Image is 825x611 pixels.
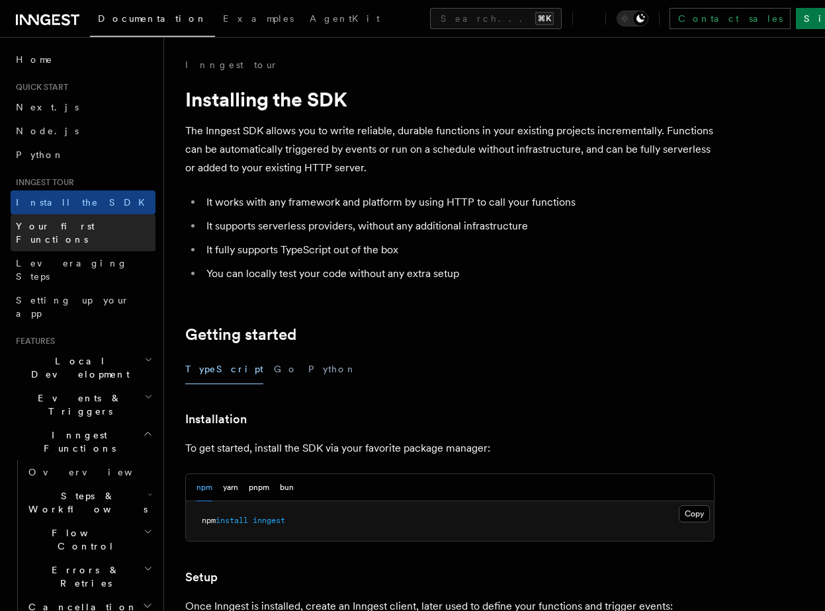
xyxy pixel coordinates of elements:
[23,526,144,553] span: Flow Control
[185,325,296,344] a: Getting started
[11,143,155,167] a: Python
[16,258,128,282] span: Leveraging Steps
[253,516,285,525] span: inngest
[23,558,155,595] button: Errors & Retries
[16,53,53,66] span: Home
[11,95,155,119] a: Next.js
[16,197,153,208] span: Install the SDK
[202,265,715,283] li: You can locally test your code without any extra setup
[16,221,95,245] span: Your first Functions
[280,474,294,501] button: bun
[23,460,155,484] a: Overview
[11,48,155,71] a: Home
[11,214,155,251] a: Your first Functions
[185,58,278,71] a: Inngest tour
[28,467,165,477] span: Overview
[11,251,155,288] a: Leveraging Steps
[11,82,68,93] span: Quick start
[202,241,715,259] li: It fully supports TypeScript out of the box
[202,217,715,235] li: It supports serverless providers, without any additional infrastructure
[216,516,248,525] span: install
[23,563,144,590] span: Errors & Retries
[310,13,380,24] span: AgentKit
[23,484,155,521] button: Steps & Workflows
[11,336,55,346] span: Features
[215,4,302,36] a: Examples
[302,4,388,36] a: AgentKit
[308,354,357,384] button: Python
[11,423,155,460] button: Inngest Functions
[430,8,562,29] button: Search...⌘K
[16,149,64,160] span: Python
[185,439,715,458] p: To get started, install the SDK via your favorite package manager:
[617,11,648,26] button: Toggle dark mode
[11,288,155,325] a: Setting up your app
[185,568,218,587] a: Setup
[23,489,148,516] span: Steps & Workflows
[185,354,263,384] button: TypeScript
[274,354,298,384] button: Go
[90,4,215,37] a: Documentation
[679,505,710,522] button: Copy
[11,119,155,143] a: Node.js
[223,474,238,501] button: yarn
[249,474,269,501] button: pnpm
[16,295,130,319] span: Setting up your app
[202,193,715,212] li: It works with any framework and platform by using HTTP to call your functions
[23,521,155,558] button: Flow Control
[11,428,143,455] span: Inngest Functions
[223,13,294,24] span: Examples
[16,126,79,136] span: Node.js
[196,474,212,501] button: npm
[535,12,554,25] kbd: ⌘K
[98,13,207,24] span: Documentation
[11,391,144,418] span: Events & Triggers
[185,122,715,177] p: The Inngest SDK allows you to write reliable, durable functions in your existing projects increme...
[11,190,155,214] a: Install the SDK
[11,349,155,386] button: Local Development
[11,177,74,188] span: Inngest tour
[11,354,144,381] span: Local Development
[11,386,155,423] button: Events & Triggers
[185,87,715,111] h1: Installing the SDK
[202,516,216,525] span: npm
[16,102,79,112] span: Next.js
[185,410,247,428] a: Installation
[670,8,791,29] a: Contact sales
